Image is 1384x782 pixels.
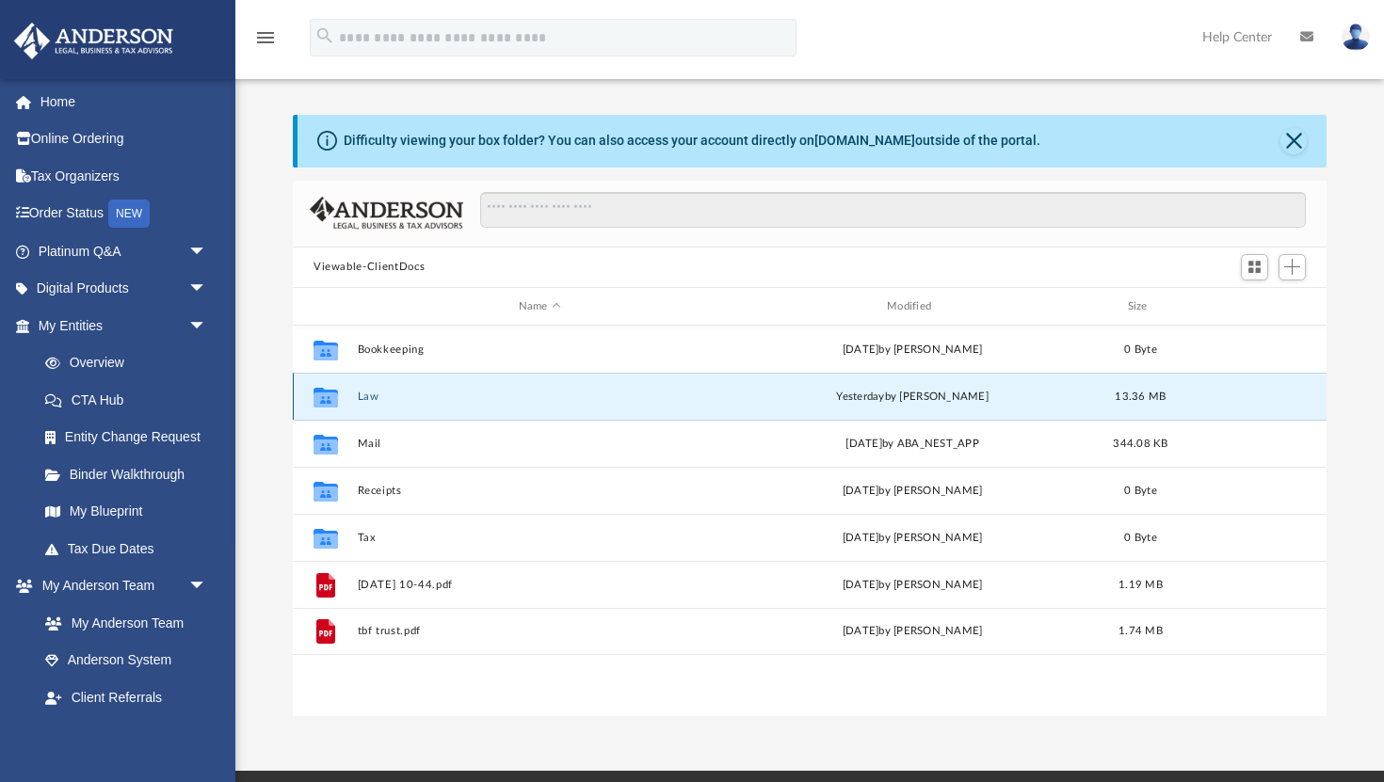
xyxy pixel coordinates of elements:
button: Mail [358,438,722,450]
div: by [PERSON_NAME] [731,389,1095,406]
span: 1.19 MB [1118,580,1163,590]
button: Tax [358,532,722,544]
a: Client Referrals [26,678,226,716]
div: id [301,298,348,315]
a: Anderson System [26,642,226,679]
button: [DATE] 10-44.pdf [358,579,722,591]
a: My Blueprint [26,493,226,531]
a: Overview [26,344,235,382]
button: Law [358,391,722,403]
span: arrow_drop_down [188,232,226,271]
a: Entity Change Request [26,419,235,456]
span: arrow_drop_down [188,307,226,345]
div: [DATE] by [PERSON_NAME] [731,483,1095,500]
div: Name [357,298,722,315]
button: Receipts [358,485,722,497]
div: Size [1103,298,1179,315]
img: Anderson Advisors Platinum Portal [8,23,179,59]
button: Switch to Grid View [1241,254,1269,280]
div: [DATE] by [PERSON_NAME] [731,577,1095,594]
a: Digital Productsarrow_drop_down [13,270,235,308]
div: [DATE] by [PERSON_NAME] [731,342,1095,359]
input: Search files and folders [480,192,1306,228]
a: My Entitiesarrow_drop_down [13,307,235,344]
span: 13.36 MB [1115,391,1166,402]
div: id [1186,298,1318,315]
a: CTA Hub [26,381,235,419]
span: 0 Byte [1124,486,1157,496]
a: Platinum Q&Aarrow_drop_down [13,232,235,270]
button: Add [1279,254,1307,280]
span: arrow_drop_down [188,716,226,755]
div: [DATE] by [PERSON_NAME] [731,530,1095,547]
a: Binder Walkthrough [26,455,235,493]
a: Tax Organizers [13,157,235,195]
button: Viewable-ClientDocs [314,259,425,276]
img: User Pic [1342,24,1370,51]
span: 0 Byte [1124,533,1157,543]
a: Home [13,83,235,120]
div: Modified [730,298,1095,315]
span: arrow_drop_down [188,270,226,309]
span: yesterday [836,391,884,402]
a: Tax Due Dates [26,530,235,567]
a: [DOMAIN_NAME] [814,133,915,148]
span: 1.74 MB [1118,627,1163,637]
div: [DATE] by [PERSON_NAME] [731,624,1095,641]
button: tbf trust.pdf [358,626,722,638]
div: NEW [108,199,150,228]
div: [DATE] by ABA_NEST_APP [731,436,1095,453]
a: My Documentsarrow_drop_down [13,716,226,754]
a: My Anderson Team [26,604,217,642]
a: Online Ordering [13,120,235,158]
button: Close [1280,128,1307,154]
a: menu [254,36,277,49]
span: 0 Byte [1124,344,1157,355]
i: search [314,25,335,46]
a: Order StatusNEW [13,195,235,233]
span: arrow_drop_down [188,567,226,606]
i: menu [254,26,277,49]
a: My Anderson Teamarrow_drop_down [13,567,226,605]
div: grid [293,326,1327,716]
div: Difficulty viewing your box folder? You can also access your account directly on outside of the p... [344,131,1040,151]
span: 344.08 KB [1113,439,1167,449]
button: Bookkeeping [358,343,722,356]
